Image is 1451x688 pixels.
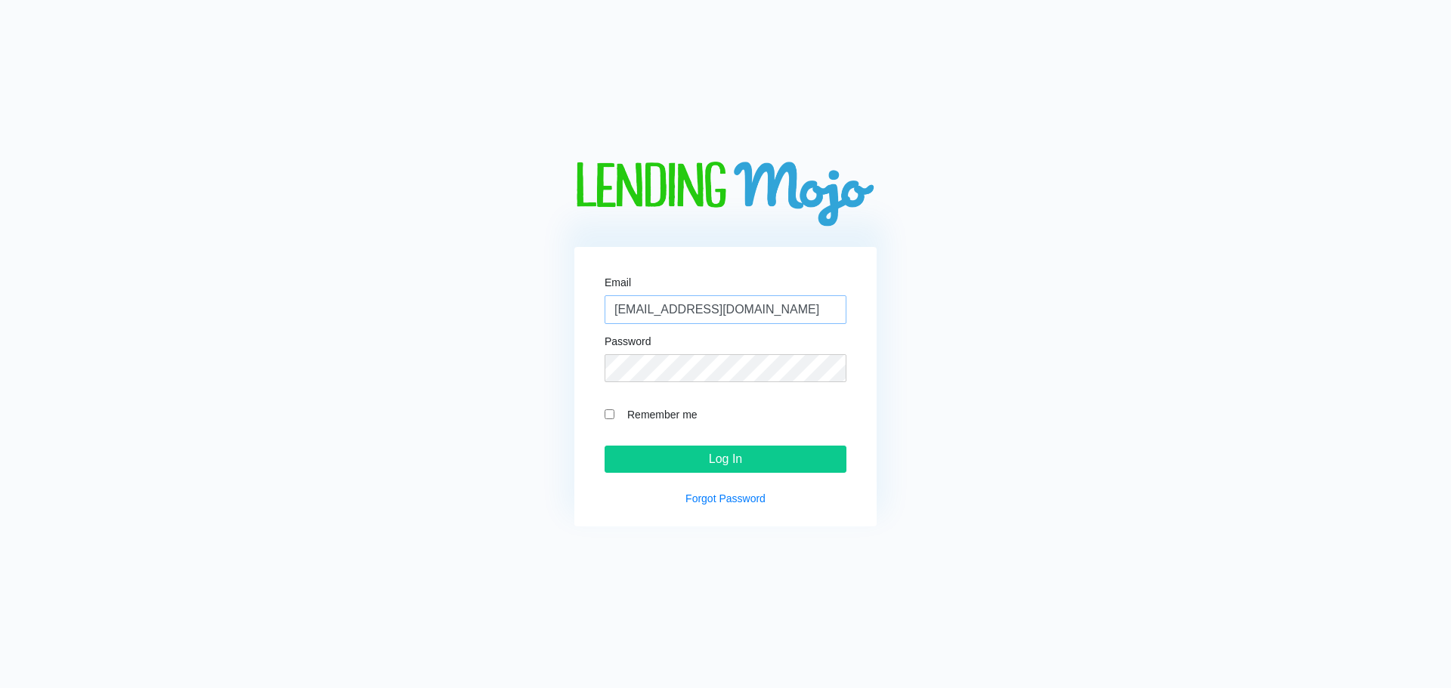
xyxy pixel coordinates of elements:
label: Email [605,277,631,288]
a: Forgot Password [685,492,766,504]
label: Password [605,336,651,347]
input: Log In [605,446,846,473]
img: logo-big.png [574,162,877,229]
label: Remember me [620,406,846,423]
